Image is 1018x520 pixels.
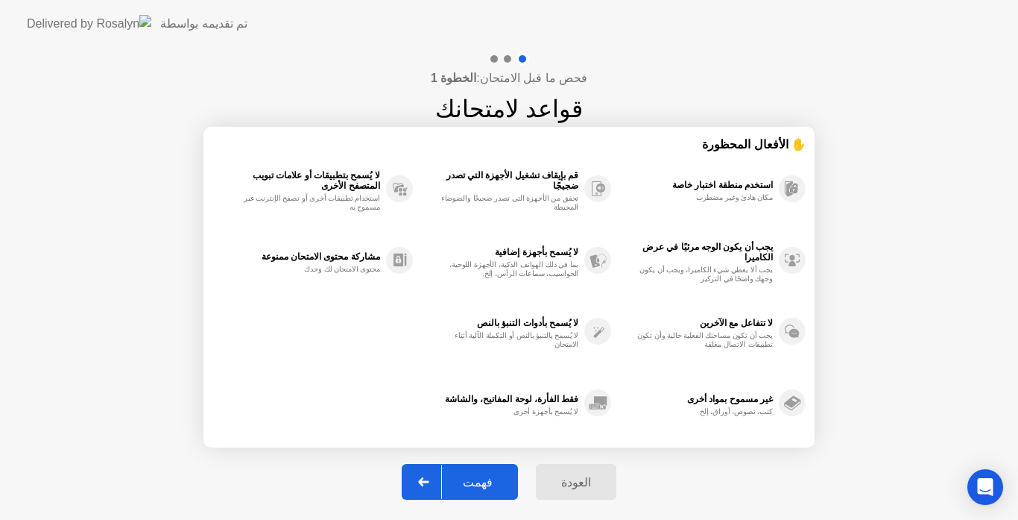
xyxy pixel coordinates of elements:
[220,251,380,262] div: مشاركة محتوى الامتحان ممنوعة
[437,331,578,349] div: لا يُسمح بالتنبؤ بالنص أو التكملة الآلية أثناء الامتحان
[220,170,380,191] div: لا يُسمح بتطبيقات أو علامات تبويب المتصفح الأخرى
[420,170,579,191] div: قم بإيقاف تشغيل الأجهزة التي تصدر ضجيجًا
[632,407,773,416] div: كتب، نصوص، أوراق، إلخ
[536,464,616,500] button: العودة
[437,260,578,278] div: بما في ذلك الهواتف الذكية، الأجهزة اللوحية، الحواسيب، سماعات الرأس، إلخ.
[632,331,773,349] div: يجب أن تكون مساحتك الفعلية خالية وأن تكون تطبيقات الاتصال مغلقة
[239,194,380,212] div: استخدام تطبيقات أخرى أو تصفح الإنترنت غير مسموح به
[437,407,578,416] div: لا يُسمح بأجهزة أخرى
[212,136,806,153] div: ✋ الأفعال المحظورة
[632,193,773,202] div: مكان هادئ وغير مضطرب
[619,180,773,190] div: استخدم منطقة اختبار خاصة
[431,69,587,87] h4: فحص ما قبل الامتحان:
[967,469,1003,505] div: Open Intercom Messenger
[435,91,583,127] h1: قواعد لامتحانك
[27,15,151,32] img: Delivered by Rosalyn
[402,464,518,500] button: فهمت
[437,194,578,212] div: تحقق من الأجهزة التي تصدر ضجيجًا والضوضاء المحيطة
[431,72,476,84] b: الخطوة 1
[420,318,579,328] div: لا يُسمح بأدوات التنبؤ بالنص
[540,475,612,489] div: العودة
[442,475,513,489] div: فهمت
[420,247,579,257] div: لا يُسمح بأجهزة إضافية
[619,318,773,328] div: لا تتفاعل مع الآخرين
[239,265,380,274] div: محتوى الامتحان لك وحدك
[619,394,773,404] div: غير مسموح بمواد أخرى
[632,266,773,284] div: يجب ألا يغطي شيء الكاميرا، ويجب أن يكون وجهك واضحًا في التركيز
[420,394,579,404] div: فقط الفأرة، لوحة المفاتيح، والشاشة
[619,242,773,263] div: يجب أن يكون الوجه مرئيًا في عرض الكاميرا
[160,15,247,33] div: تم تقديمه بواسطة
